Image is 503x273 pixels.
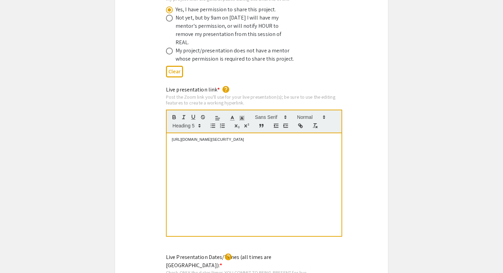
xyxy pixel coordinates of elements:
mat-icon: help [224,253,232,261]
mat-label: Live Presentation Dates/Times (all times are [GEOGRAPHIC_DATA]): [166,253,271,269]
button: Clear [166,66,183,77]
div: My project/presentation does not have a mentor whose permission is required to share this project. [176,47,295,63]
div: Post the Zoom link you'll use for your live presentation(s); be sure to use the editing features ... [166,94,342,106]
div: Not yet, but by 9am on [DATE] I will have my mentor's permission, or will notify HOUR to remove m... [176,14,295,47]
mat-label: Live presentation link [166,86,220,93]
iframe: Chat [5,242,29,268]
div: Yes, I have permission to share this project. [176,5,276,14]
mat-icon: help [222,85,230,94]
h5: [URL][DOMAIN_NAME][SECURITY_DATA] [172,137,336,142]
